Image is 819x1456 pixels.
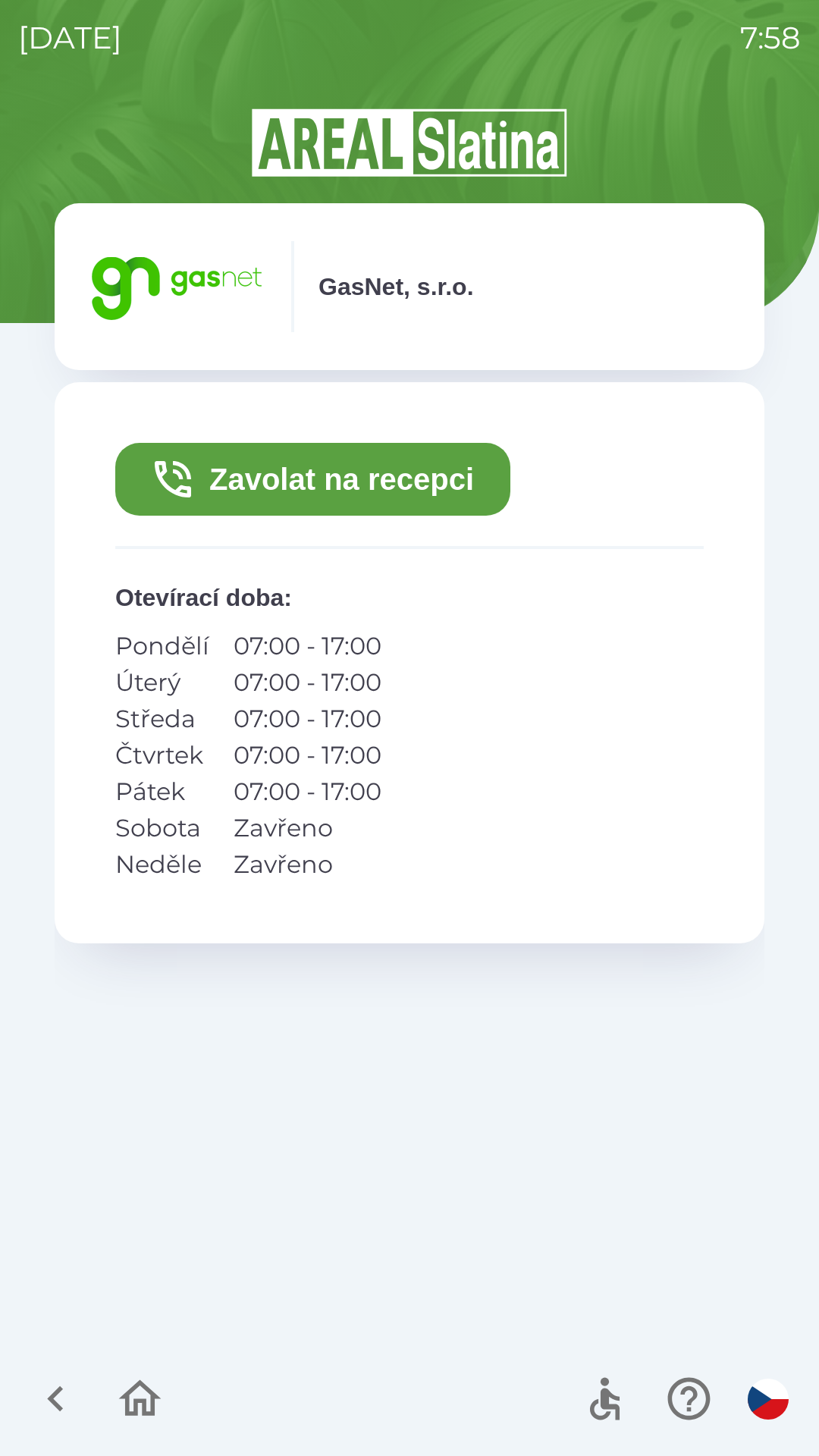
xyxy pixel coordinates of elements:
[115,443,510,516] button: Zavolat na recepci
[115,773,209,810] p: Pátek
[115,579,704,616] p: Otevírací doba :
[115,664,209,701] p: Úterý
[115,846,209,883] p: Neděle
[85,241,267,332] img: 95bd5263-4d84-4234-8c68-46e365c669f1.png
[18,15,122,61] p: [DATE]
[234,737,381,773] p: 07:00 - 17:00
[115,810,209,846] p: Sobota
[115,701,209,737] p: Středa
[748,1379,789,1420] img: cs flag
[115,737,209,773] p: Čtvrtek
[234,810,381,846] p: Zavřeno
[234,846,381,883] p: Zavřeno
[234,664,381,701] p: 07:00 - 17:00
[115,628,209,664] p: Pondělí
[234,773,381,810] p: 07:00 - 17:00
[55,106,764,179] img: Logo
[740,15,801,61] p: 7:58
[234,628,381,664] p: 07:00 - 17:00
[318,268,474,305] p: GasNet, s.r.o.
[234,701,381,737] p: 07:00 - 17:00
